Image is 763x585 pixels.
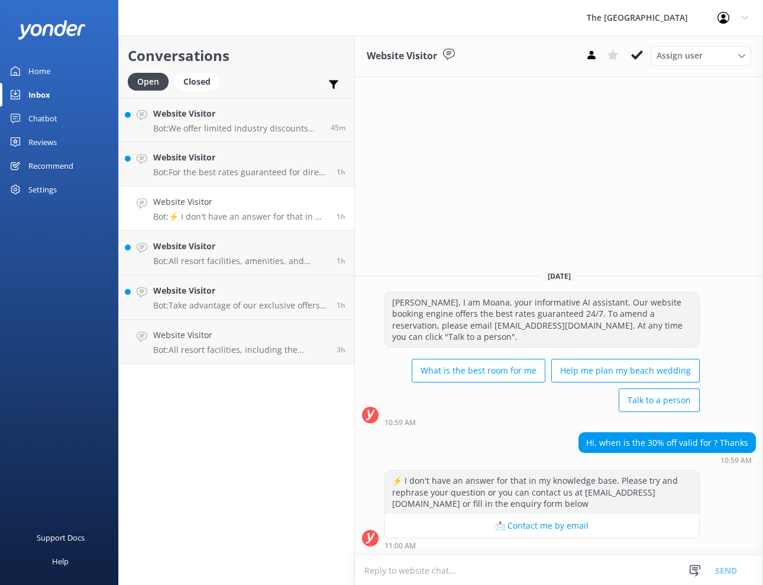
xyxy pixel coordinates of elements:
[119,98,354,142] a: Website VisitorBot:We offer limited industry discounts according to occupancy. Please email us at...
[28,130,57,154] div: Reviews
[651,46,751,65] div: Assign User
[337,256,345,266] span: Sep 15 2025 12:58pm (UTC -10:00) Pacific/Honolulu
[119,187,354,231] a: Website VisitorBot:⚡ I don't have an answer for that in my knowledge base. Please try and rephras...
[153,107,322,120] h4: Website Visitor
[37,526,85,549] div: Support Docs
[119,275,354,320] a: Website VisitorBot:Take advantage of our exclusive offers by booking our Best Rate Guaranteed dir...
[720,457,752,464] strong: 10:59 AM
[337,300,345,310] span: Sep 15 2025 12:53pm (UTC -10:00) Pacific/Honolulu
[153,284,328,297] h4: Website Visitor
[128,44,345,67] h2: Conversations
[28,178,57,201] div: Settings
[28,83,50,107] div: Inbox
[619,388,700,412] button: Talk to a person
[153,300,328,311] p: Bot: Take advantage of our exclusive offers by booking our Best Rate Guaranteed directly with the...
[578,456,756,464] div: Sep 15 2025 12:59pm (UTC -10:00) Pacific/Honolulu
[657,49,703,62] span: Assign user
[119,142,354,187] a: Website VisitorBot:For the best rates guaranteed for direct bookings, you can use Promo Code TRBR...
[412,359,545,382] button: What is the best room for me
[174,75,225,88] a: Closed
[153,211,328,222] p: Bot: ⚡ I don't have an answer for that in my knowledge base. Please try and rephrase your questio...
[28,59,50,83] div: Home
[52,549,69,573] div: Help
[384,541,700,549] div: Sep 15 2025 01:00pm (UTC -10:00) Pacific/Honolulu
[153,151,328,164] h4: Website Visitor
[153,345,328,355] p: Bot: All resort facilities, including the restaurant, are reserved exclusively for our in-house g...
[331,123,345,133] span: Sep 15 2025 02:05pm (UTC -10:00) Pacific/Honolulu
[119,231,354,275] a: Website VisitorBot:All resort facilities, amenities, and services are reserved exclusively for ou...
[384,419,416,426] strong: 10:59 AM
[174,73,219,91] div: Closed
[28,154,73,178] div: Recommend
[367,49,437,64] h3: Website Visitor
[128,73,169,91] div: Open
[153,329,328,342] h4: Website Visitor
[385,471,699,514] div: ⚡ I don't have an answer for that in my knowledge base. Please try and rephrase your question or ...
[384,418,700,426] div: Sep 15 2025 12:59pm (UTC -10:00) Pacific/Honolulu
[153,167,328,178] p: Bot: For the best rates guaranteed for direct bookings, you can use Promo Code TRBRL. For more de...
[153,240,328,253] h4: Website Visitor
[119,320,354,364] a: Website VisitorBot:All resort facilities, including the restaurant, are reserved exclusively for ...
[153,123,322,134] p: Bot: We offer limited industry discounts according to occupancy. Please email us at [EMAIL_ADDRES...
[384,542,416,549] strong: 11:00 AM
[153,195,328,208] h4: Website Visitor
[579,433,755,453] div: Hi, when is the 30% off valid for ? Thanks
[337,211,345,221] span: Sep 15 2025 12:59pm (UTC -10:00) Pacific/Honolulu
[385,292,699,347] div: [PERSON_NAME], I am Moana, your informative AI assistant. Our website booking engine offers the b...
[128,75,174,88] a: Open
[541,271,578,281] span: [DATE]
[551,359,700,382] button: Help me plan my beach wedding
[337,345,345,355] span: Sep 15 2025 11:14am (UTC -10:00) Pacific/Honolulu
[153,256,328,266] p: Bot: All resort facilities, amenities, and services are reserved exclusively for our in-house gue...
[18,20,86,40] img: yonder-white-logo.png
[28,107,57,130] div: Chatbot
[385,514,699,538] button: 📩 Contact me by email
[337,167,345,177] span: Sep 15 2025 01:14pm (UTC -10:00) Pacific/Honolulu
